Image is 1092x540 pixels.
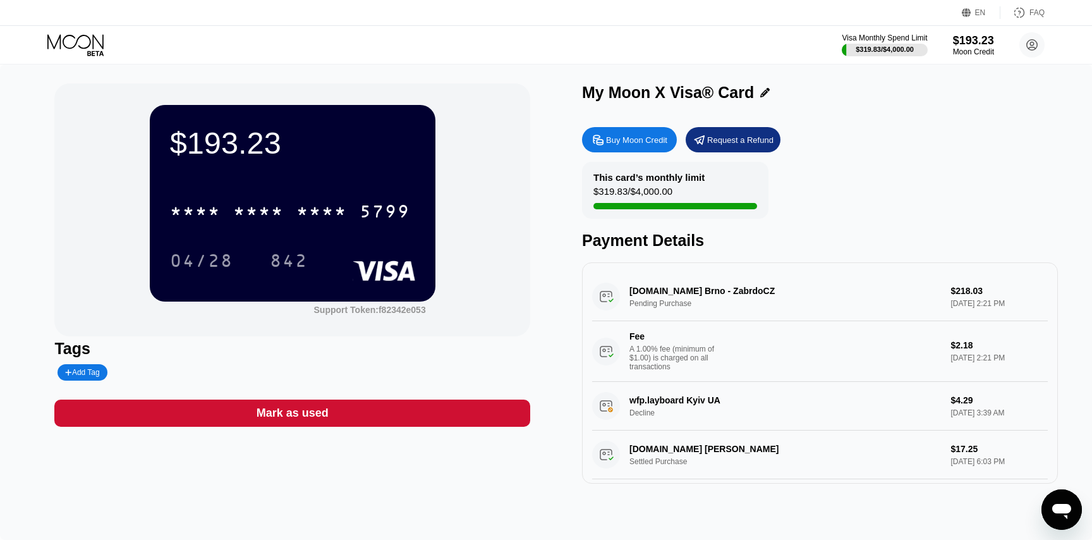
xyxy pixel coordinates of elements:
[592,479,1048,540] div: FeeA 1.00% fee (minimum of $1.00) is charged on all transactions$1.00[DATE] 6:03 PM
[962,6,1000,19] div: EN
[950,353,1047,362] div: [DATE] 2:21 PM
[629,345,724,371] div: A 1.00% fee (minimum of $1.00) is charged on all transactions
[54,400,530,427] div: Mark as used
[606,135,667,145] div: Buy Moon Credit
[582,231,1058,250] div: Payment Details
[314,305,426,315] div: Support Token: f82342e053
[707,135,773,145] div: Request a Refund
[953,47,994,56] div: Moon Credit
[856,46,914,53] div: $319.83 / $4,000.00
[842,34,927,56] div: Visa Monthly Spend Limit$319.83/$4,000.00
[592,321,1048,382] div: FeeA 1.00% fee (minimum of $1.00) is charged on all transactions$2.18[DATE] 2:21 PM
[170,252,233,273] div: 04/28
[953,34,994,56] div: $193.23Moon Credit
[270,252,308,273] div: 842
[260,245,317,276] div: 842
[65,368,99,377] div: Add Tag
[257,406,329,420] div: Mark as used
[360,203,410,223] div: 5799
[161,245,243,276] div: 04/28
[582,127,677,152] div: Buy Moon Credit
[842,34,927,42] div: Visa Monthly Spend Limit
[686,127,780,152] div: Request a Refund
[953,34,994,47] div: $193.23
[58,364,107,381] div: Add Tag
[950,340,1047,350] div: $2.18
[1041,489,1082,530] iframe: Button to launch messaging window
[582,83,754,102] div: My Moon X Visa® Card
[170,125,415,161] div: $193.23
[1000,6,1045,19] div: FAQ
[629,331,718,341] div: Fee
[593,186,672,203] div: $319.83 / $4,000.00
[975,8,986,17] div: EN
[1029,8,1045,17] div: FAQ
[314,305,426,315] div: Support Token:f82342e053
[593,172,705,183] div: This card’s monthly limit
[54,340,530,358] div: Tags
